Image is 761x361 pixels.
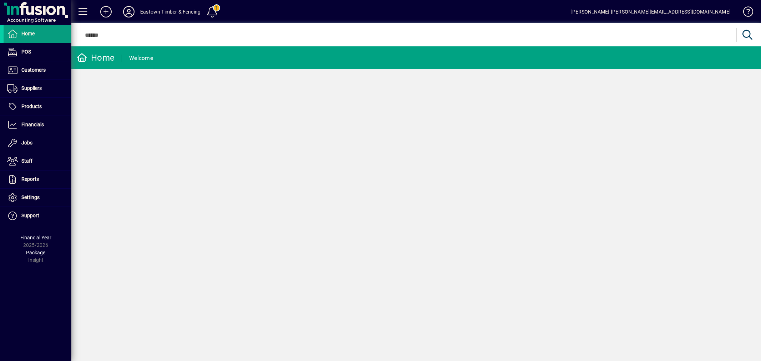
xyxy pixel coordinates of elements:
a: Support [4,207,71,225]
div: Welcome [129,52,153,64]
span: Customers [21,67,46,73]
a: POS [4,43,71,61]
a: Knowledge Base [738,1,752,25]
a: Settings [4,189,71,207]
a: Reports [4,171,71,188]
div: [PERSON_NAME] [PERSON_NAME][EMAIL_ADDRESS][DOMAIN_NAME] [570,6,731,17]
span: POS [21,49,31,55]
a: Jobs [4,134,71,152]
button: Add [95,5,117,18]
div: Eastown Timber & Fencing [140,6,201,17]
span: Jobs [21,140,32,146]
span: Staff [21,158,32,164]
span: Settings [21,194,40,200]
span: Products [21,103,42,109]
span: Home [21,31,35,36]
span: Support [21,213,39,218]
a: Financials [4,116,71,134]
span: Financial Year [20,235,51,240]
span: Package [26,250,45,255]
a: Suppliers [4,80,71,97]
span: Financials [21,122,44,127]
span: Reports [21,176,39,182]
a: Customers [4,61,71,79]
a: Staff [4,152,71,170]
span: Suppliers [21,85,42,91]
button: Profile [117,5,140,18]
div: Home [77,52,115,63]
a: Products [4,98,71,116]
